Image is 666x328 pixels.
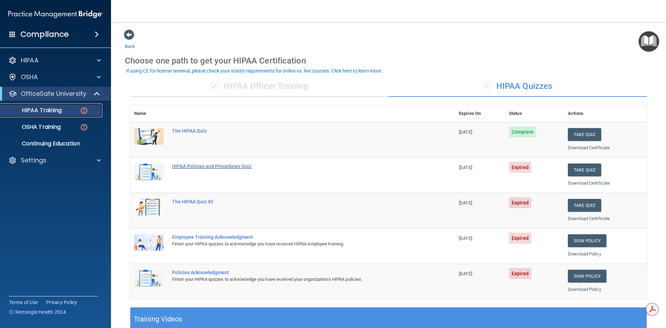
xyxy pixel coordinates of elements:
a: OSHA [8,73,101,81]
p: OSHA Training [5,124,61,131]
div: The HIPAA Quiz [172,128,420,134]
h5: Training Videos [134,313,182,325]
span: [DATE] [459,236,472,241]
span: Ⓒ Rectangle Health 2024 [9,309,66,316]
img: PMB logo [8,7,103,21]
p: OSHA [21,73,38,81]
a: Download Certificate [568,180,610,186]
a: Sign Policy [568,270,606,283]
th: Expires On [455,105,505,122]
h4: Compliance [20,30,69,39]
p: HIPAA Training [5,107,62,114]
span: [DATE] [459,271,472,276]
span: Expired [509,197,531,208]
span: Complete [509,126,536,137]
span: Expired [509,233,531,244]
button: Take Quiz [568,163,601,176]
div: HIPAA Policies and Procedures Quiz [172,163,420,169]
a: OfficeSafe University [8,90,101,98]
div: Choose one path to get your HIPAA Certification [125,51,652,71]
div: The HIPAA Quiz #2 [172,199,420,204]
p: HIPAA [21,56,39,65]
p: OfficeSafe University [21,90,86,98]
span: [DATE] [459,129,472,135]
span: ✓ [483,81,491,91]
th: Actions [564,105,647,122]
a: Download Certificate [568,216,610,221]
img: danger-circle.6113f641.png [80,106,88,115]
a: Back [125,35,135,49]
div: Finish your HIPAA quizzes to acknowledge you have received HIPAA employee training. [172,240,420,248]
a: Download Policy [568,287,601,292]
div: HIPAA Quizzes [388,76,647,97]
span: [DATE] [459,165,472,170]
p: Continuing Education [5,140,99,147]
div: HIPAA Officer Training [130,76,388,97]
th: Name [130,105,168,122]
div: If using CE for license renewal, please check your state's requirements for online vs. live cours... [126,68,383,73]
div: Finish your HIPAA quizzes to acknowledge you have received your organization’s HIPAA policies. [172,275,420,284]
th: Status [505,105,564,122]
a: HIPAA [8,56,101,65]
span: Expired [509,268,531,279]
button: Take Quiz [568,199,601,212]
button: Open Resource Center [639,31,659,52]
a: Download Policy [568,251,601,256]
div: Employee Training Acknowledgment [172,234,420,240]
span: Expired [509,162,531,173]
span: ✓ [211,81,218,91]
p: Settings [21,156,46,165]
a: Privacy Policy [46,299,77,306]
button: Take Quiz [568,128,601,141]
a: Terms of Use [9,299,38,306]
a: Sign Policy [568,234,606,247]
a: Settings [8,156,101,165]
div: Policies Acknowledgment [172,270,420,275]
button: If using CE for license renewal, please check your state's requirements for online vs. live cours... [125,67,384,74]
span: [DATE] [459,200,472,205]
a: Download Certificate [568,145,610,150]
img: danger-circle.6113f641.png [80,123,88,132]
